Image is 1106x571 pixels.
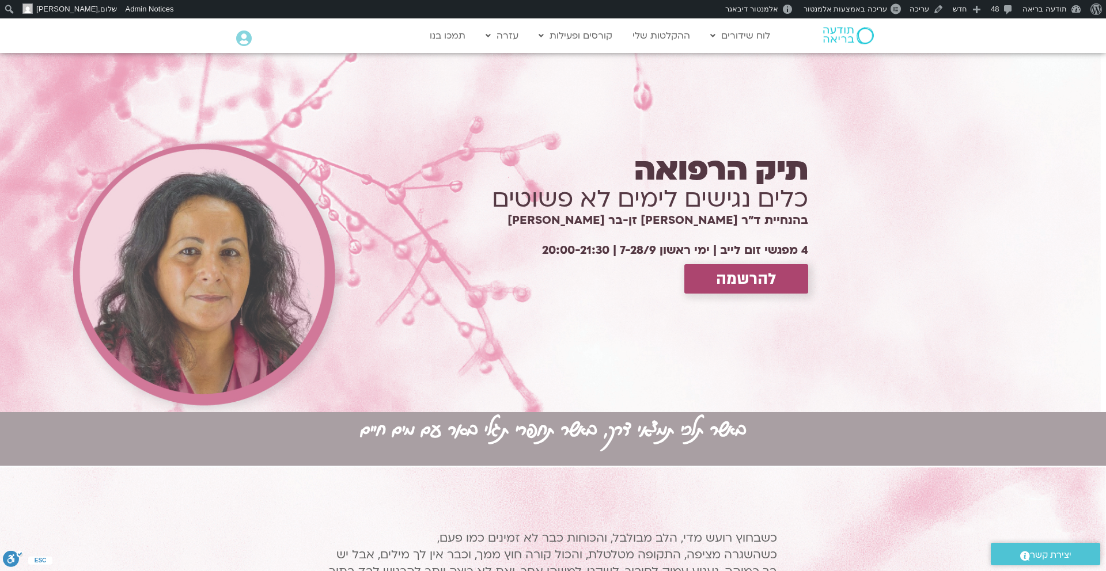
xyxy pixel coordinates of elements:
[437,530,777,546] span: כשבחוץ רועש מדי, הלב מבולבל, והכוחות כבר לא זמינים כמו פעם,
[823,27,874,44] img: תודעה בריאה
[627,25,696,47] a: ההקלטות שלי
[361,413,746,444] h2: באשר תלכי תמצאי דרך, באשר תחפרי תגלי באר עם מים חיים
[36,5,98,13] span: [PERSON_NAME]
[357,218,808,223] h1: בהנחיית ד״ר [PERSON_NAME] זן-בר [PERSON_NAME]
[991,543,1100,565] a: יצירת קשר
[684,264,808,294] a: להרשמה
[716,270,777,288] span: להרשמה
[480,25,524,47] a: עזרה
[1030,547,1071,563] span: יצירת קשר
[424,25,471,47] a: תמכו בנו
[804,5,887,13] span: עריכה באמצעות אלמנטור
[704,25,776,47] a: לוח שידורים
[357,195,808,203] h1: כלים נגישים לימים לא פשוטים
[357,154,808,186] h1: תיק הרפואה
[533,25,618,47] a: קורסים ופעילות
[357,250,808,250] h1: 4 מפגשי זום לייב | ימי ראשון 7-28/9 | 20:00-21:30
